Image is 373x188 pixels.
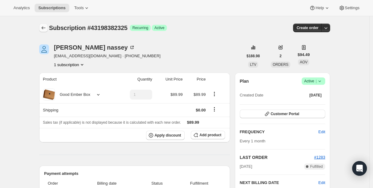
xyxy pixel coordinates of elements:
[298,52,310,58] span: $94.49
[297,25,318,30] span: Create order
[199,133,221,137] span: Add product
[39,24,48,32] button: Subscriptions
[280,54,282,58] span: 2
[43,120,181,125] span: Sales tax (if applicable) is not displayed because it is calculated with each new order.
[194,92,206,97] span: $89.99
[191,131,225,139] button: Add product
[240,164,252,170] span: [DATE]
[247,54,260,58] span: $188.98
[55,92,90,98] div: Good Ember Box
[54,62,85,68] button: Product actions
[39,73,116,86] th: Product
[240,129,318,135] h2: FREQUENCY
[10,4,33,12] button: Analytics
[70,4,93,12] button: Tools
[240,78,249,84] h2: Plan
[318,180,325,186] button: Edit
[177,180,221,186] span: Fulfillment
[240,154,314,160] h2: LAST ORDER
[276,52,285,60] button: 2
[315,6,324,10] span: Help
[318,129,325,135] span: Edit
[300,60,307,64] span: AOV
[38,6,66,10] span: Subscriptions
[132,25,148,30] span: Recurring
[171,92,183,97] span: $89.99
[44,171,225,177] h2: Payment attempts
[155,133,181,138] span: Apply discount
[49,24,127,31] span: Subscription #43198382325
[185,73,208,86] th: Price
[146,131,185,140] button: Apply discount
[39,103,116,117] th: Shipping
[352,161,367,176] div: Open Intercom Messenger
[273,62,288,67] span: ORDERS
[141,180,173,186] span: Status
[345,6,360,10] span: Settings
[154,25,164,30] span: Active
[271,111,299,116] span: Customer Portal
[209,91,219,97] button: Product actions
[54,53,160,59] span: [EMAIL_ADDRESS][DOMAIN_NAME] · [PHONE_NUMBER]
[54,44,135,51] div: [PERSON_NAME] nassey
[309,93,322,98] span: [DATE]
[74,6,84,10] span: Tools
[240,180,318,186] h2: NEXT BILLING DATE
[314,155,325,160] a: #1283
[209,106,219,113] button: Shipping actions
[240,139,266,143] span: Every 1 month
[335,4,363,12] button: Settings
[250,62,256,67] span: LTV
[306,91,325,100] button: [DATE]
[77,180,137,186] span: Billing date
[306,4,333,12] button: Help
[116,73,154,86] th: Quantity
[315,127,329,137] button: Edit
[187,120,199,125] span: $89.99
[240,92,263,98] span: Created Date
[316,79,317,84] span: |
[35,4,69,12] button: Subscriptions
[310,164,323,169] span: Fulfilled
[154,73,184,86] th: Unit Price
[304,78,323,84] span: Active
[243,52,263,60] button: $188.98
[240,110,325,118] button: Customer Portal
[293,24,322,32] button: Create order
[196,108,206,112] span: $0.00
[43,88,55,101] img: product img
[13,6,30,10] span: Analytics
[314,154,325,160] button: #1283
[39,44,49,54] span: Samuel nassey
